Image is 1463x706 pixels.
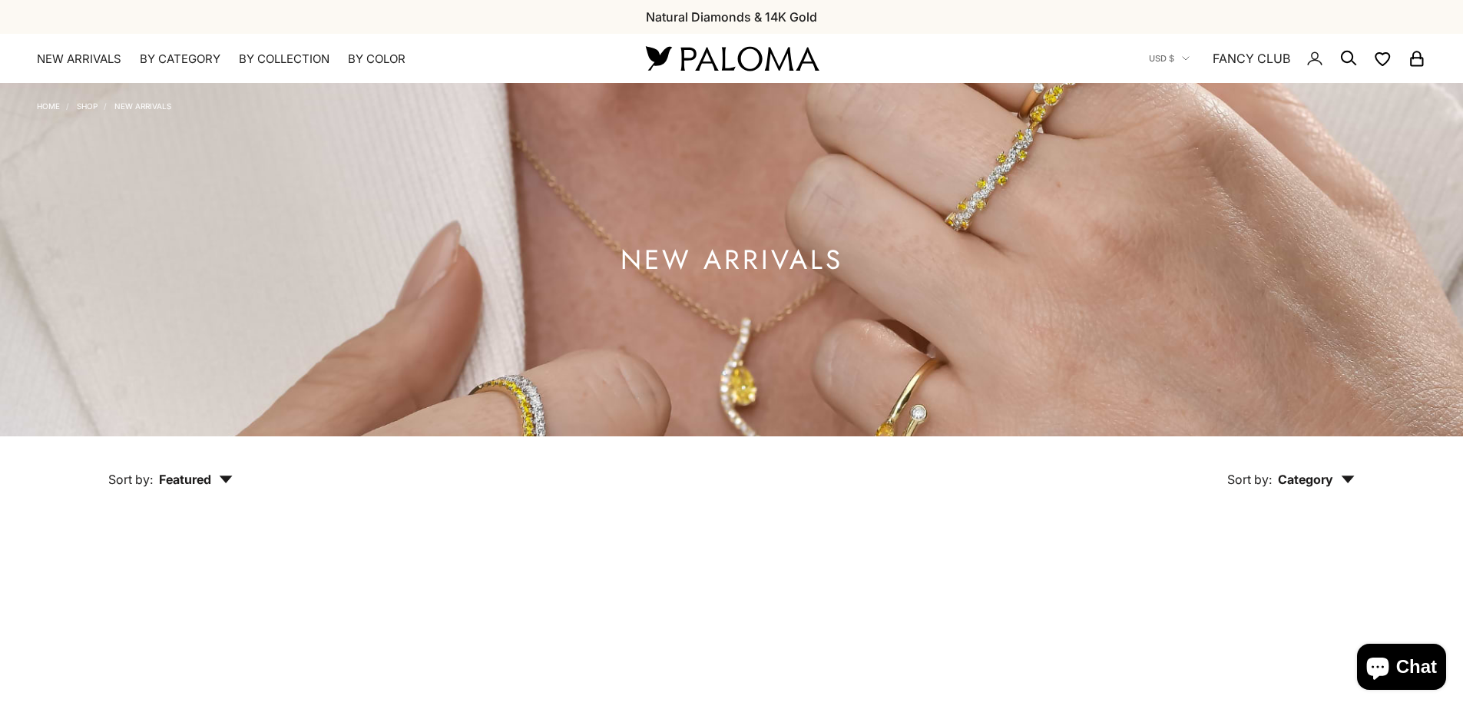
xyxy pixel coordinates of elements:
nav: Secondary navigation [1149,34,1426,83]
span: Featured [159,472,233,487]
a: Home [37,101,60,111]
span: Sort by: [1227,472,1272,487]
summary: By Category [140,51,220,67]
summary: By Collection [239,51,329,67]
nav: Breadcrumb [37,98,171,111]
a: NEW ARRIVALS [37,51,121,67]
a: FANCY CLUB [1213,48,1290,68]
button: Sort by: Category [1192,436,1390,501]
p: Natural Diamonds & 14K Gold [646,7,817,27]
span: Category [1278,472,1355,487]
nav: Primary navigation [37,51,609,67]
span: USD $ [1149,51,1174,65]
inbox-online-store-chat: Shopify online store chat [1352,644,1451,694]
summary: By Color [348,51,405,67]
a: NEW ARRIVALS [114,101,171,111]
h1: NEW ARRIVALS [621,250,843,270]
button: Sort by: Featured [73,436,268,501]
button: USD $ [1149,51,1190,65]
span: Sort by: [108,472,153,487]
a: Shop [77,101,98,111]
